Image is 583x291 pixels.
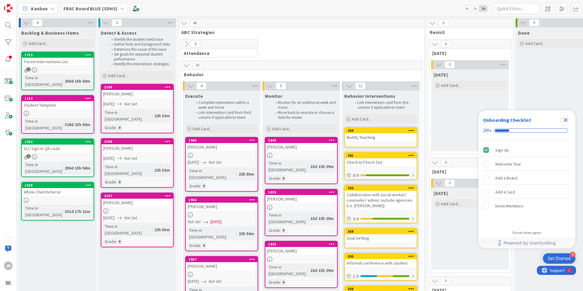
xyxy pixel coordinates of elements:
[181,29,417,35] span: ABC Strategies
[104,139,173,144] div: 2108
[62,121,63,128] span: :
[432,169,503,175] span: September 2024
[438,19,448,27] span: 0
[108,62,173,67] li: Identify the intervention strategies
[103,155,114,162] span: [DATE]
[24,205,62,218] div: Time in [GEOGRAPHIC_DATA]
[265,241,337,247] div: 1838
[13,1,28,8] span: Support
[101,199,173,207] div: [PERSON_NAME]
[265,93,282,99] span: Monitor
[432,50,503,56] span: August 2024
[344,253,417,281] a: 355Informal conference with student1/3
[116,179,117,185] span: :
[116,124,117,131] span: :
[103,238,116,245] div: Grade
[32,2,33,7] div: 1
[63,121,92,128] div: 328d 23h 50m
[236,171,237,177] span: :
[25,183,94,187] div: 1028
[543,253,575,264] div: Open Get Started checklist, remaining modules: 4
[280,175,281,182] span: :
[481,143,573,157] div: Sign Up is complete.
[345,172,417,179] div: 8/9
[309,163,335,170] div: 15d 22h 29m
[268,138,337,142] div: 1840
[152,226,153,233] span: :
[152,112,153,119] span: :
[185,93,203,99] span: Execute
[494,3,539,14] input: Quick Filter...
[267,160,308,173] div: Time in [GEOGRAPHIC_DATA]
[481,157,573,171] div: Welcome Tour is incomplete.
[345,153,417,158] div: 361
[471,5,479,12] span: 2x
[21,30,79,36] span: Backlog & Business Items
[265,137,338,184] a: 1840[PERSON_NAME]Time in [GEOGRAPHIC_DATA]:15d 22h 29mGrade:9
[265,241,338,288] a: 1838[PERSON_NAME]Time in [GEOGRAPHIC_DATA]:15d 22h 29mGrade:9
[272,110,337,120] li: Move back to execute or choose a date for review
[441,159,451,166] span: 0
[445,61,455,68] span: 0
[189,138,257,142] div: 1965
[345,191,417,210] div: Collaboration with social worker/ counselor/ admin/ outside agencies (i.e. [PERSON_NAME])
[348,186,417,190] div: 362
[344,228,417,248] a: 358Goal Setting
[63,5,118,12] b: FRAC Board BLUE (SDHS)
[503,239,556,247] span: Powered by UserGuiding
[185,197,258,251] a: 1966[PERSON_NAME]Not Set[DATE]Time in [GEOGRAPHIC_DATA]:22h 56mGrade:9
[62,78,63,84] span: :
[21,139,94,177] a: 1362SLC Sign-In QR codeTime in [GEOGRAPHIC_DATA]:250d 15h 58m
[153,112,171,119] div: 22h 52m
[62,208,63,215] span: :
[22,139,94,152] div: 1362SLC Sign-In QR code
[22,52,94,66] div: 1713Tiered Interventions List
[103,179,116,185] div: Grade
[281,279,286,286] div: 9
[104,194,173,198] div: 2107
[193,126,212,132] span: Add Card...
[108,52,173,62] li: Set goals for expected student performance
[190,19,200,27] span: 45
[186,143,257,151] div: [PERSON_NAME]
[353,172,359,179] span: 8 / 9
[22,101,94,109] div: Student Template
[345,259,417,267] div: Informal conference with student
[186,257,257,270] div: 1967[PERSON_NAME]
[481,199,573,213] div: Invite Members is incomplete.
[22,52,94,58] div: 1713
[101,84,173,90] div: 2109
[117,179,122,185] div: 9
[345,229,417,234] div: 358
[186,197,257,203] div: 1966
[153,226,171,233] div: 22h 53m
[345,158,417,166] div: Check-In/Check Out
[103,223,152,236] div: Time in [GEOGRAPHIC_DATA]
[24,161,62,175] div: Time in [GEOGRAPHIC_DATA]
[441,277,451,285] span: 0
[276,82,286,90] span: 5
[345,128,417,141] div: 359Buddy Teaching
[267,264,308,277] div: Time in [GEOGRAPHIC_DATA]
[27,154,31,158] span: 1
[108,73,128,78] span: Add Card...
[101,84,174,133] a: 2109[PERSON_NAME][DATE]Not SetTime in [GEOGRAPHIC_DATA]:22h 52mGrade:9
[124,101,137,107] i: Not Set
[267,279,280,286] div: Grade
[189,257,257,262] div: 1967
[188,227,236,240] div: Time in [GEOGRAPHIC_DATA]
[481,238,572,248] a: Powered by UserGuiding
[441,40,451,48] span: 0
[63,165,92,171] div: 250d 15h 58m
[345,272,417,280] div: 1/3
[117,124,122,131] div: 9
[22,188,94,196] div: Whole Child Referral
[108,42,173,47] li: Gather facts and background data
[186,138,257,151] div: 1965[PERSON_NAME]
[495,174,517,182] div: Add a Board
[22,183,94,196] div: 1028Whole Child Referral
[430,29,506,35] span: Revisit
[237,171,256,177] div: 22h 55m
[345,229,417,242] div: 358Goal Setting
[355,82,366,90] span: 11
